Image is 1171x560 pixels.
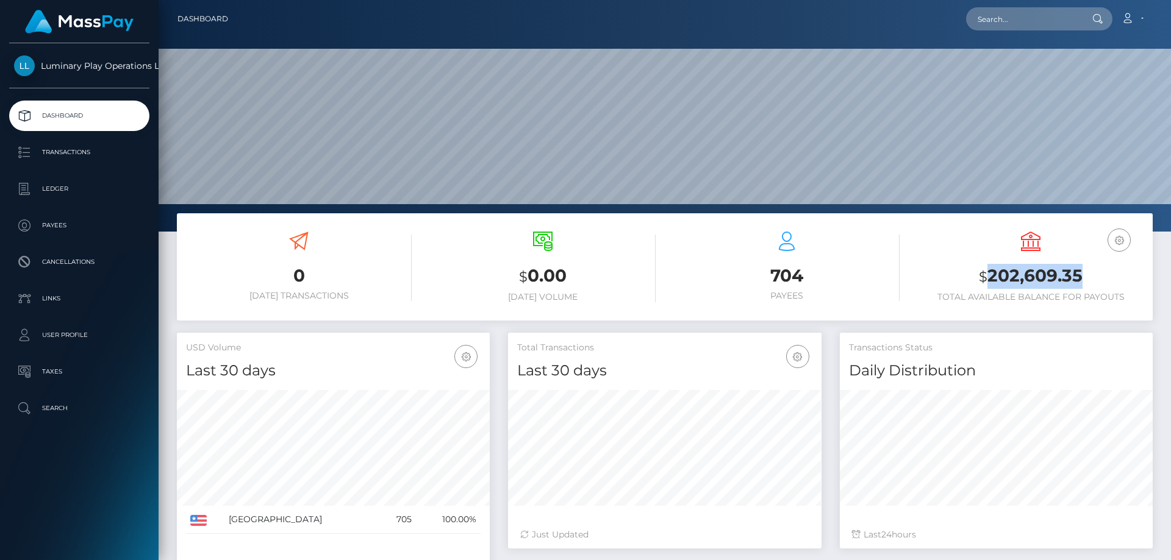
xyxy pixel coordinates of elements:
[9,393,149,424] a: Search
[190,515,207,526] img: US.png
[881,529,892,540] span: 24
[674,264,900,288] h3: 704
[517,360,812,381] h4: Last 30 days
[517,342,812,354] h5: Total Transactions
[224,506,380,534] td: [GEOGRAPHIC_DATA]
[520,528,809,541] div: Just Updated
[849,360,1144,381] h4: Daily Distribution
[430,264,656,289] h3: 0.00
[14,107,145,125] p: Dashboard
[9,283,149,314] a: Links
[14,180,145,198] p: Ledger
[186,291,412,301] h6: [DATE] Transactions
[14,399,145,417] p: Search
[918,264,1144,289] h3: 202,609.35
[186,264,412,288] h3: 0
[852,528,1141,541] div: Last hours
[9,174,149,204] a: Ledger
[186,360,481,381] h4: Last 30 days
[674,291,900,301] h6: Payees
[14,289,145,308] p: Links
[14,216,145,235] p: Payees
[379,506,415,534] td: 705
[849,342,1144,354] h5: Transactions Status
[918,292,1144,302] h6: Total Available Balance for Payouts
[14,253,145,271] p: Cancellations
[9,210,149,241] a: Payees
[186,342,481,354] h5: USD Volume
[979,268,987,285] small: $
[14,143,145,161] p: Transactions
[14,55,35,76] img: Luminary Play Operations Limited
[9,356,149,387] a: Taxes
[416,506,481,534] td: 100.00%
[25,10,134,34] img: MassPay Logo
[519,268,528,285] small: $
[14,363,145,381] p: Taxes
[430,292,656,302] h6: [DATE] Volume
[177,6,228,32] a: Dashboard
[9,60,149,71] span: Luminary Play Operations Limited
[9,101,149,131] a: Dashboard
[14,326,145,344] p: User Profile
[9,320,149,350] a: User Profile
[9,247,149,277] a: Cancellations
[966,7,1081,30] input: Search...
[9,137,149,168] a: Transactions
